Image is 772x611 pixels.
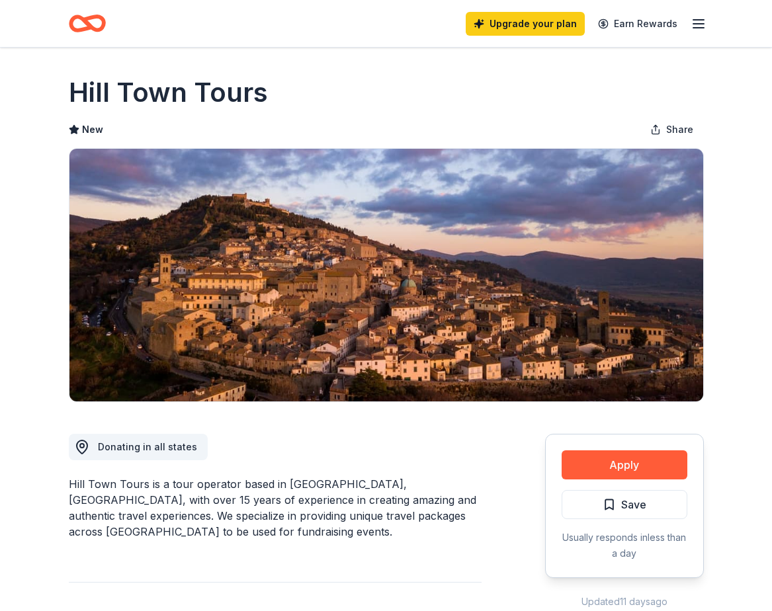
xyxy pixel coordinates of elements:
[82,122,103,138] span: New
[562,530,687,561] div: Usually responds in less than a day
[98,441,197,452] span: Donating in all states
[69,8,106,39] a: Home
[466,12,585,36] a: Upgrade your plan
[562,490,687,519] button: Save
[69,74,268,111] h1: Hill Town Tours
[590,12,685,36] a: Earn Rewards
[545,594,704,610] div: Updated 11 days ago
[666,122,693,138] span: Share
[69,476,482,540] div: Hill Town Tours is a tour operator based in [GEOGRAPHIC_DATA], [GEOGRAPHIC_DATA], with over 15 ye...
[621,496,646,513] span: Save
[562,450,687,479] button: Apply
[69,149,703,401] img: Image for Hill Town Tours
[640,116,704,143] button: Share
